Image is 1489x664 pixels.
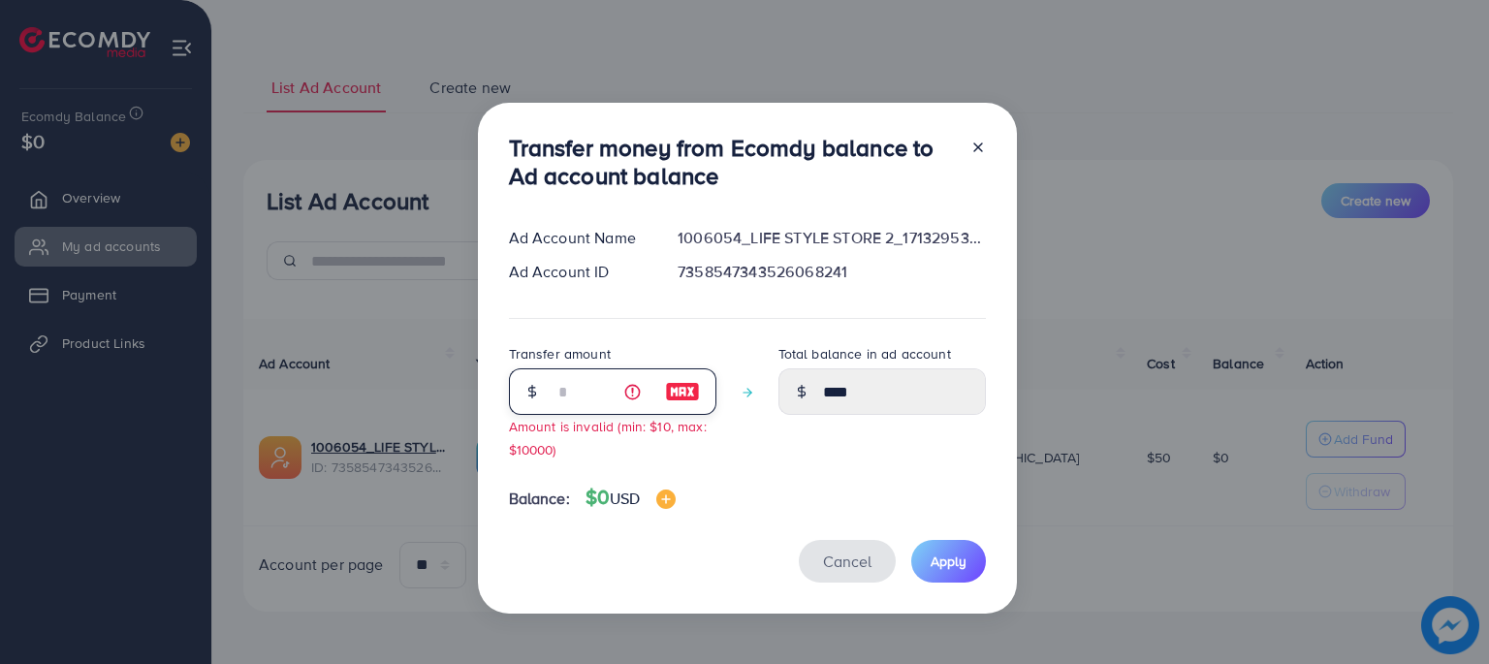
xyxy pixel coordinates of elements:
[493,227,663,249] div: Ad Account Name
[509,344,611,364] label: Transfer amount
[509,488,570,510] span: Balance:
[778,344,951,364] label: Total balance in ad account
[509,134,955,190] h3: Transfer money from Ecomdy balance to Ad account balance
[662,227,1000,249] div: 1006054_LIFE STYLE STORE 2_1713295336109
[493,261,663,283] div: Ad Account ID
[509,417,707,458] small: Amount is invalid (min: $10, max: $10000)
[823,551,871,572] span: Cancel
[911,540,986,582] button: Apply
[586,486,676,510] h4: $0
[665,380,700,403] img: image
[610,488,640,509] span: USD
[931,552,966,571] span: Apply
[662,261,1000,283] div: 7358547343526068241
[656,490,676,509] img: image
[799,540,896,582] button: Cancel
